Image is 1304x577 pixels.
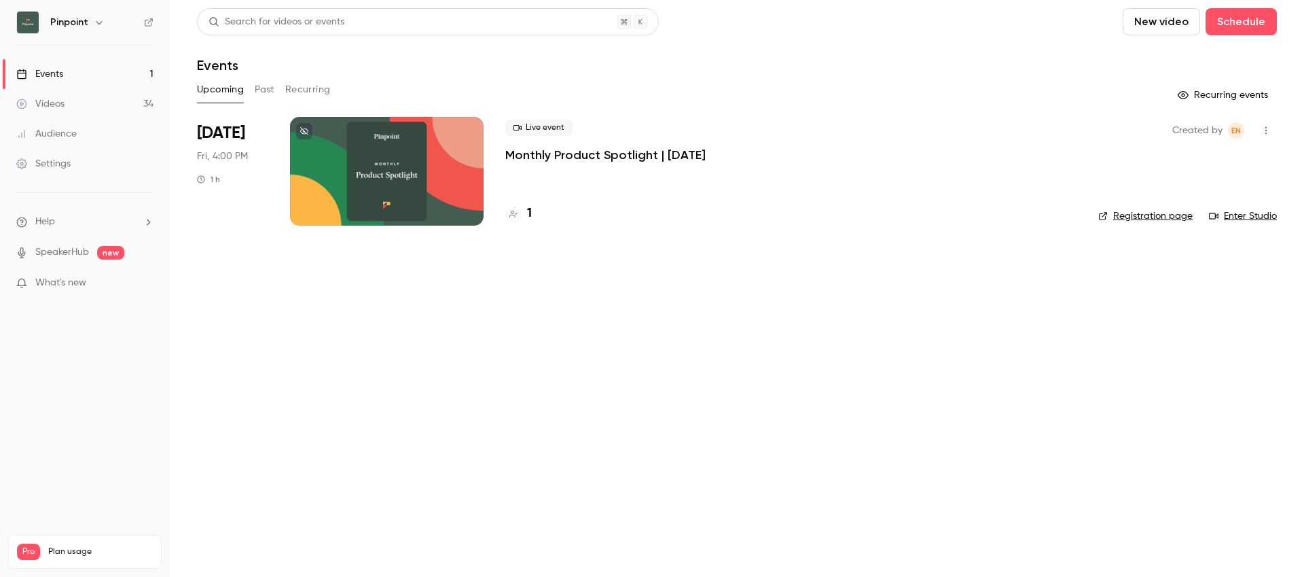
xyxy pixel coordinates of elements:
[1123,8,1200,35] button: New video
[1172,84,1277,106] button: Recurring events
[97,246,124,260] span: new
[197,122,245,144] span: [DATE]
[16,215,153,229] li: help-dropdown-opener
[197,79,244,101] button: Upcoming
[1098,209,1193,223] a: Registration page
[137,277,153,290] iframe: Noticeable Trigger
[197,57,238,73] h1: Events
[50,16,88,29] h6: Pinpoint
[35,215,55,229] span: Help
[1209,209,1277,223] a: Enter Studio
[48,546,153,557] span: Plan usage
[197,150,248,163] span: Fri, 4:00 PM
[505,205,532,223] a: 1
[35,276,86,290] span: What's new
[527,205,532,223] h4: 1
[17,544,40,560] span: Pro
[209,15,344,29] div: Search for videos or events
[285,79,331,101] button: Recurring
[255,79,274,101] button: Past
[1206,8,1277,35] button: Schedule
[505,120,573,136] span: Live event
[16,97,65,111] div: Videos
[16,157,71,171] div: Settings
[505,147,706,163] a: Monthly Product Spotlight | [DATE]
[197,174,220,185] div: 1 h
[16,67,63,81] div: Events
[1228,122,1244,139] span: Emily Newton-Smith
[1231,122,1241,139] span: EN
[197,117,268,226] div: Oct 17 Fri, 4:00 PM (Europe/London)
[35,245,89,260] a: SpeakerHub
[16,127,77,141] div: Audience
[17,12,39,33] img: Pinpoint
[1172,122,1222,139] span: Created by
